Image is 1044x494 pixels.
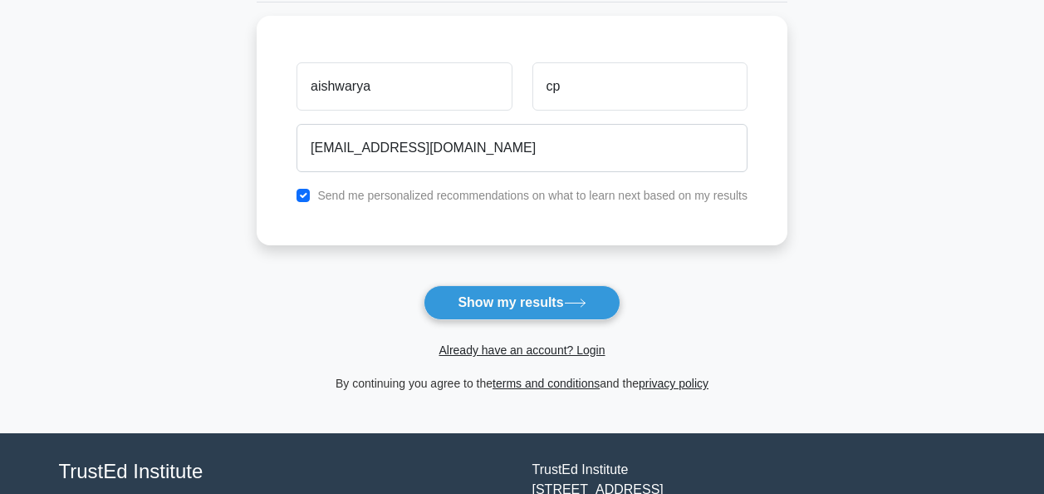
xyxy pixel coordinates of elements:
[59,460,512,484] h4: TrustEd Institute
[532,62,747,111] input: Last name
[297,62,512,111] input: First name
[639,377,708,390] a: privacy policy
[317,189,747,202] label: Send me personalized recommendations on what to learn next based on my results
[439,343,605,357] a: Already have an account? Login
[493,377,600,390] a: terms and conditions
[247,373,797,393] div: By continuing you agree to the and the
[424,285,620,320] button: Show my results
[297,124,747,172] input: Email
